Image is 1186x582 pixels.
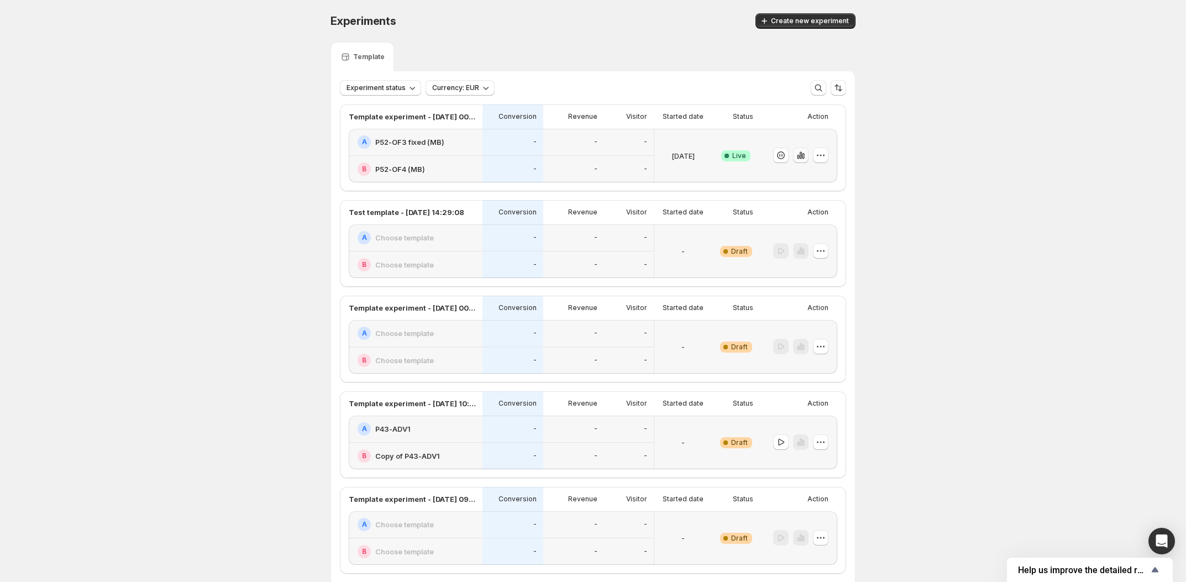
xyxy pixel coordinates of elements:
[733,495,753,504] p: Status
[807,112,828,121] p: Action
[426,80,495,96] button: Currency: EUR
[362,520,367,529] h2: A
[831,80,846,96] button: Sort the results
[432,83,479,92] span: Currency: EUR
[594,260,597,269] p: -
[340,80,421,96] button: Experiment status
[681,437,685,448] p: -
[663,399,704,408] p: Started date
[644,329,647,338] p: -
[347,83,406,92] span: Experiment status
[362,233,367,242] h2: A
[498,495,537,504] p: Conversion
[807,495,828,504] p: Action
[644,424,647,433] p: -
[771,17,849,25] span: Create new experiment
[568,208,597,217] p: Revenue
[663,112,704,121] p: Started date
[533,260,537,269] p: -
[644,452,647,460] p: -
[663,495,704,504] p: Started date
[594,547,597,556] p: -
[375,546,434,557] h2: Choose template
[362,329,367,338] h2: A
[362,165,366,174] h2: B
[733,303,753,312] p: Status
[733,112,753,121] p: Status
[533,547,537,556] p: -
[733,208,753,217] p: Status
[644,138,647,146] p: -
[594,165,597,174] p: -
[807,303,828,312] p: Action
[533,452,537,460] p: -
[671,150,695,161] p: [DATE]
[1018,563,1162,576] button: Show survey - Help us improve the detailed report for A/B campaigns
[498,208,537,217] p: Conversion
[375,259,434,270] h2: Choose template
[594,520,597,529] p: -
[644,520,647,529] p: -
[375,423,411,434] h2: P43-ADV1
[568,112,597,121] p: Revenue
[568,495,597,504] p: Revenue
[626,495,647,504] p: Visitor
[644,356,647,365] p: -
[375,232,434,243] h2: Choose template
[731,438,748,447] span: Draft
[681,342,685,353] p: -
[349,398,476,409] p: Template experiment - [DATE] 10:16:58
[362,138,367,146] h2: A
[644,260,647,269] p: -
[375,450,440,462] h2: Copy of P43-ADV1
[663,208,704,217] p: Started date
[533,233,537,242] p: -
[362,260,366,269] h2: B
[731,343,748,352] span: Draft
[498,399,537,408] p: Conversion
[330,14,396,28] span: Experiments
[1148,528,1175,554] div: Open Intercom Messenger
[594,233,597,242] p: -
[755,13,856,29] button: Create new experiment
[375,164,425,175] h2: P52-OF4 (MB)
[375,328,434,339] h2: Choose template
[568,303,597,312] p: Revenue
[362,547,366,556] h2: B
[626,303,647,312] p: Visitor
[733,399,753,408] p: Status
[626,399,647,408] p: Visitor
[594,356,597,365] p: -
[533,138,537,146] p: -
[731,247,748,256] span: Draft
[644,233,647,242] p: -
[807,208,828,217] p: Action
[349,207,464,218] p: Test template - [DATE] 14:29:08
[594,329,597,338] p: -
[498,112,537,121] p: Conversion
[533,356,537,365] p: -
[626,112,647,121] p: Visitor
[681,533,685,544] p: -
[362,424,367,433] h2: A
[644,547,647,556] p: -
[375,519,434,530] h2: Choose template
[807,399,828,408] p: Action
[349,111,476,122] p: Template experiment - [DATE] 00:46:47
[375,137,444,148] h2: P52-OF3 fixed (MB)
[362,452,366,460] h2: B
[375,355,434,366] h2: Choose template
[362,356,366,365] h2: B
[644,165,647,174] p: -
[663,303,704,312] p: Started date
[353,53,385,61] p: Template
[626,208,647,217] p: Visitor
[349,494,476,505] p: Template experiment - [DATE] 09:34:30
[498,303,537,312] p: Conversion
[594,452,597,460] p: -
[533,520,537,529] p: -
[594,424,597,433] p: -
[1018,565,1148,575] span: Help us improve the detailed report for A/B campaigns
[568,399,597,408] p: Revenue
[594,138,597,146] p: -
